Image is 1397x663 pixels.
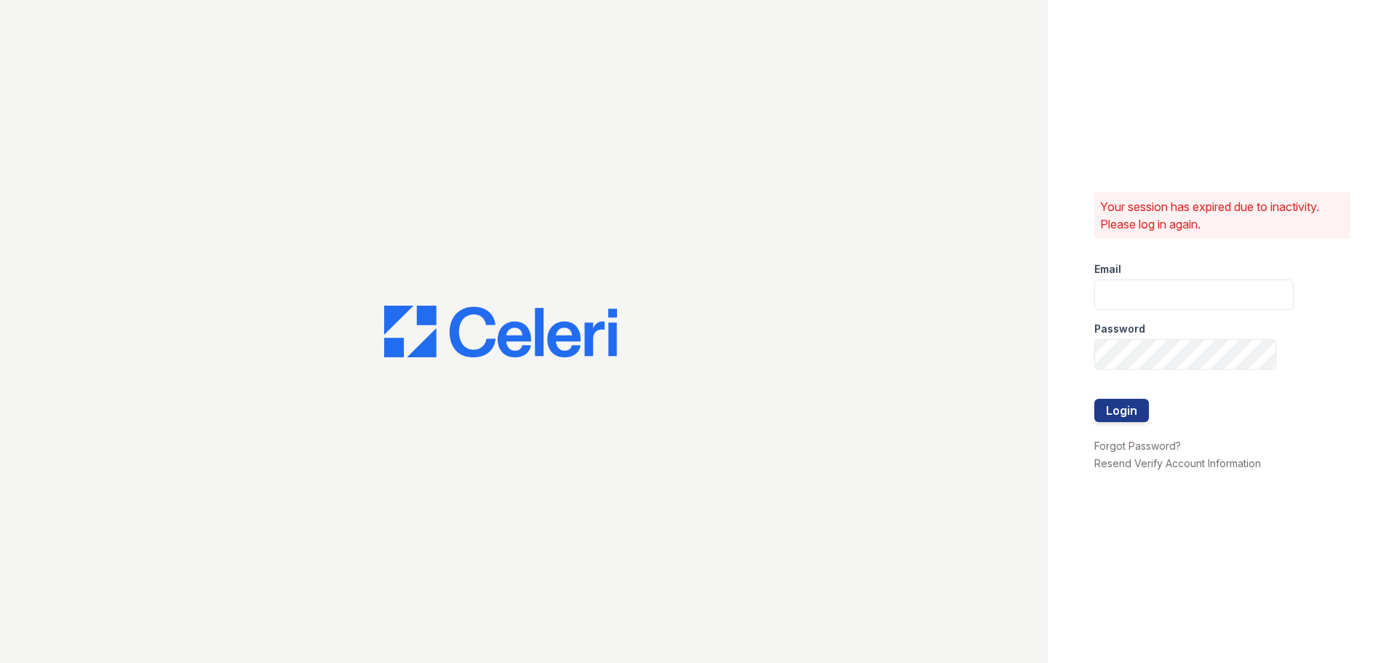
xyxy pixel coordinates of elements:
[384,306,617,358] img: CE_Logo_Blue-a8612792a0a2168367f1c8372b55b34899dd931a85d93a1a3d3e32e68fde9ad4.png
[1094,440,1181,452] a: Forgot Password?
[1100,198,1345,233] p: Your session has expired due to inactivity. Please log in again.
[1094,262,1121,277] label: Email
[1094,399,1149,422] button: Login
[1094,457,1261,469] a: Resend Verify Account Information
[1094,322,1145,336] label: Password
